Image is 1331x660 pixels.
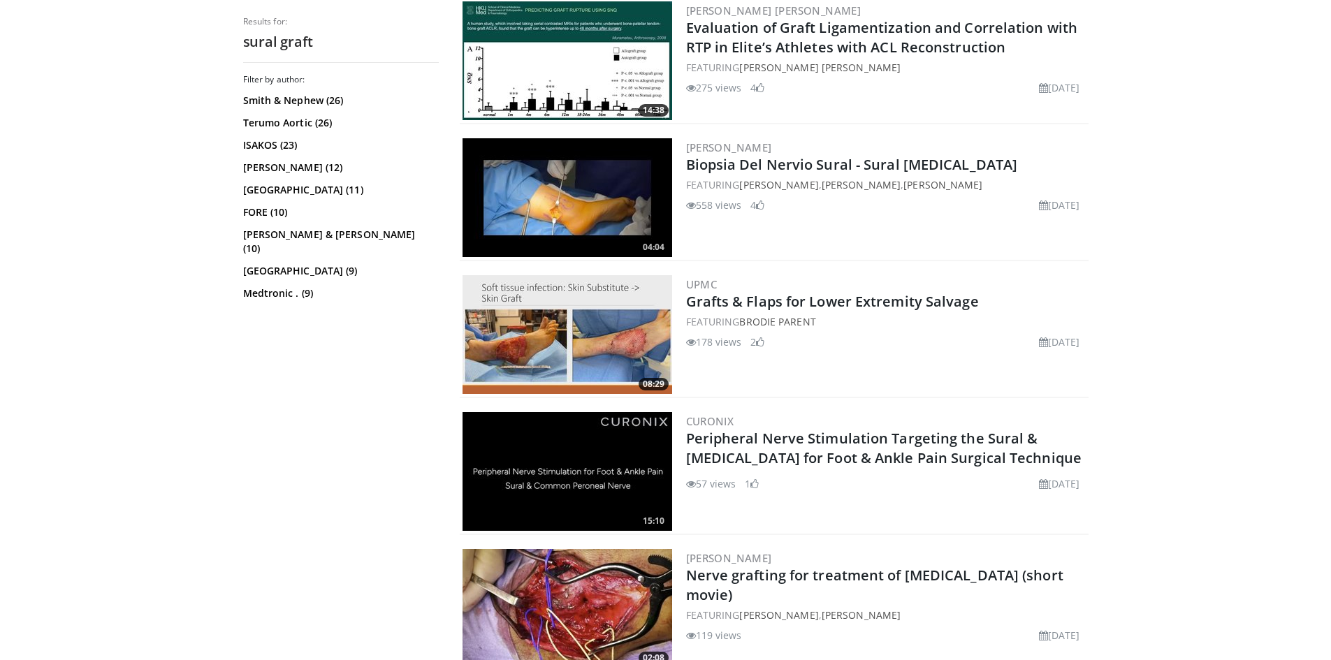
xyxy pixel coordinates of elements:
a: [GEOGRAPHIC_DATA] (11) [243,183,435,197]
img: 13a95b9e-16d6-48d5-8090-0941dc3565f9.300x170_q85_crop-smart_upscale.jpg [463,275,672,394]
a: Grafts & Flaps for Lower Extremity Salvage [686,292,979,311]
a: [PERSON_NAME] [PERSON_NAME] [686,3,861,17]
li: 275 views [686,80,742,95]
li: 57 views [686,476,736,491]
li: [DATE] [1039,198,1080,212]
a: Smith & Nephew (26) [243,94,435,108]
div: FEATURING [686,60,1086,75]
a: Biopsia Del Nervio Sural - Sural [MEDICAL_DATA] [686,155,1018,174]
div: FEATURING [686,314,1086,329]
a: [PERSON_NAME] [686,140,772,154]
a: [PERSON_NAME] [739,608,818,622]
li: 4 [750,80,764,95]
div: FEATURING , [686,608,1086,622]
li: [DATE] [1039,335,1080,349]
a: [PERSON_NAME] [903,178,982,191]
img: f705c0c4-809c-4b75-8682-bad47336147d.300x170_q85_crop-smart_upscale.jpg [463,412,672,531]
a: FORE (10) [243,205,435,219]
li: [DATE] [1039,80,1080,95]
a: 14:38 [463,1,672,120]
a: Medtronic . (9) [243,286,435,300]
li: [DATE] [1039,476,1080,491]
a: Curonix [686,414,734,428]
a: [PERSON_NAME] (12) [243,161,435,175]
img: d23576bf-5390-4b28-9be9-9206125418d9.300x170_q85_crop-smart_upscale.jpg [463,138,672,257]
a: [PERSON_NAME] [PERSON_NAME] [739,61,901,74]
img: c8c135ca-4525-40a2-83ac-2fabfd25d60a.300x170_q85_crop-smart_upscale.jpg [463,1,672,120]
div: FEATURING , , [686,177,1086,192]
a: Brodie Parent [739,315,815,328]
a: [PERSON_NAME] [822,178,901,191]
span: 08:29 [639,378,669,390]
a: [PERSON_NAME] [686,551,772,565]
li: 119 views [686,628,742,643]
a: 04:04 [463,138,672,257]
a: [PERSON_NAME] & [PERSON_NAME] (10) [243,228,435,256]
a: Peripheral Nerve Stimulation Targeting the Sural & [MEDICAL_DATA] for Foot & Ankle Pain Surgical ... [686,429,1082,467]
a: [PERSON_NAME] [739,178,818,191]
span: 15:10 [639,515,669,527]
li: 1 [745,476,759,491]
a: 15:10 [463,412,672,531]
li: [DATE] [1039,628,1080,643]
a: ISAKOS (23) [243,138,435,152]
a: UPMC [686,277,718,291]
li: 4 [750,198,764,212]
h2: sural graft [243,33,439,51]
a: Terumo Aortic (26) [243,116,435,130]
a: Nerve grafting for treatment of [MEDICAL_DATA] (short movie) [686,566,1063,604]
a: 08:29 [463,275,672,394]
li: 2 [750,335,764,349]
span: 14:38 [639,104,669,117]
p: Results for: [243,16,439,27]
a: [PERSON_NAME] [822,608,901,622]
span: 04:04 [639,241,669,254]
li: 558 views [686,198,742,212]
a: Evaluation of Graft Ligamentization and Correlation with RTP in Elite’s Athletes with ACL Reconst... [686,18,1078,57]
li: 178 views [686,335,742,349]
a: [GEOGRAPHIC_DATA] (9) [243,264,435,278]
h3: Filter by author: [243,74,439,85]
